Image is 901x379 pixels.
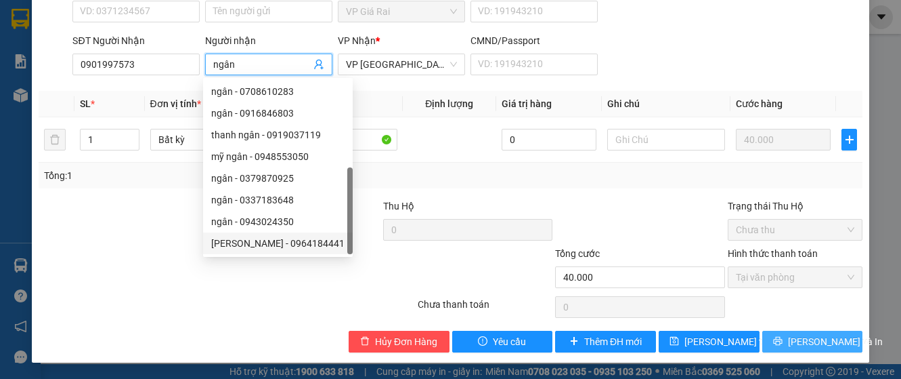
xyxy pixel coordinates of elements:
[158,129,260,150] span: Bất kỳ
[416,297,554,321] div: Chưa thanh toán
[788,334,883,349] span: [PERSON_NAME] và In
[6,64,258,81] li: 0983 44 7777
[736,129,831,151] input: 0
[493,334,526,349] span: Yêu cầu
[211,171,345,186] div: ngân - 0379870925
[425,98,473,109] span: Định lượng
[72,33,200,48] div: SĐT Người Nhận
[349,331,449,353] button: deleteHủy Đơn Hàng
[602,91,730,117] th: Ghi chú
[555,331,656,353] button: plusThêm ĐH mới
[736,267,855,287] span: Tại văn phòng
[6,101,139,123] b: GỬI : VP Giá Rai
[211,84,345,99] div: ngân - 0708610283
[203,233,353,254] div: kim ngân - 0964184441
[841,129,857,151] button: plus
[203,124,353,146] div: thanh ngân - 0919037119
[360,336,370,347] span: delete
[659,331,760,353] button: save[PERSON_NAME] thay đổi
[728,199,863,214] div: Trạng thái Thu Hộ
[502,98,552,109] span: Giá trị hàng
[736,220,855,240] span: Chưa thu
[584,334,642,349] span: Thêm ĐH mới
[346,1,457,22] span: VP Giá Rai
[78,66,89,77] span: phone
[211,127,345,142] div: thanh ngân - 0919037119
[150,98,201,109] span: Đơn vị tính
[44,129,66,151] button: delete
[203,167,353,189] div: ngân - 0379870925
[6,30,258,64] li: [STREET_ADDRESS][PERSON_NAME]
[203,81,353,102] div: ngân - 0708610283
[762,331,863,353] button: printer[PERSON_NAME] và In
[346,54,457,75] span: VP Sài Gòn
[203,211,353,233] div: ngân - 0943024350
[375,334,437,349] span: Hủy Đơn Hàng
[383,201,414,212] span: Thu Hộ
[669,336,679,347] span: save
[44,168,349,183] div: Tổng: 1
[452,331,553,353] button: exclamation-circleYêu cầu
[338,35,376,46] span: VP Nhận
[478,336,487,347] span: exclamation-circle
[773,336,783,347] span: printer
[211,106,345,121] div: ngân - 0916846803
[78,9,146,26] b: TRÍ NHÂN
[728,248,818,259] label: Hình thức thanh toán
[313,59,324,70] span: user-add
[607,129,725,151] input: Ghi Chú
[211,193,345,207] div: ngân - 0337183648
[205,33,332,48] div: Người nhận
[684,334,793,349] span: [PERSON_NAME] thay đổi
[842,134,856,145] span: plus
[470,33,598,48] div: CMND/Passport
[211,214,345,229] div: ngân - 0943024350
[211,236,345,251] div: [PERSON_NAME] - 0964184441
[80,98,91,109] span: SL
[211,149,345,164] div: mỹ ngân - 0948553050
[203,146,353,167] div: mỹ ngân - 0948553050
[569,336,579,347] span: plus
[203,102,353,124] div: ngân - 0916846803
[736,98,783,109] span: Cước hàng
[203,189,353,211] div: ngân - 0337183648
[555,248,600,259] span: Tổng cước
[78,33,89,43] span: environment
